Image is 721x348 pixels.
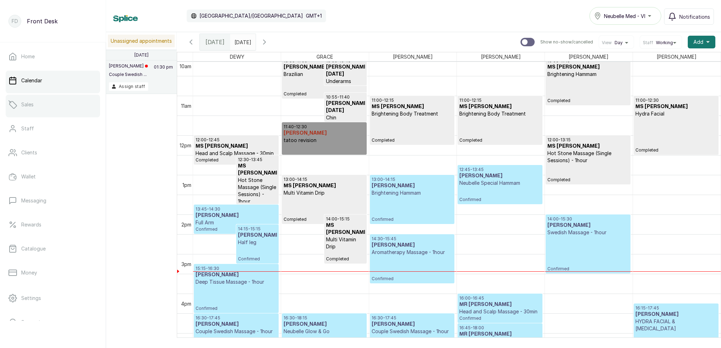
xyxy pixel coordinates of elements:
[372,315,453,321] p: 16:30 - 17:45
[284,189,365,196] p: Multi Vitamin Drip
[306,12,322,19] p: GMT+1
[21,269,37,276] p: Money
[459,172,540,179] h3: [PERSON_NAME]
[196,266,277,271] p: 15:15 - 16:30
[547,150,628,164] p: Hot Stone Massage (Single Sessions) - 1hour
[199,12,303,19] p: [GEOGRAPHIC_DATA]/[GEOGRAPHIC_DATA]
[635,103,717,110] h3: MS [PERSON_NAME]
[178,142,193,149] div: 12pm
[635,311,717,318] h3: [PERSON_NAME]
[238,232,277,239] h3: [PERSON_NAME]
[284,64,365,71] h3: [PERSON_NAME] [DATE]
[200,34,230,50] div: [DATE]
[459,137,540,143] span: Completed
[284,328,365,335] p: Neubelle Glow & Go
[459,295,540,301] p: 16:00 - 16:45
[21,149,37,156] p: Clients
[326,216,365,222] p: 14:00 - 15:15
[238,256,277,262] span: Confirmed
[180,300,193,307] div: 4pm
[109,63,148,69] p: [PERSON_NAME]
[284,217,365,222] span: Completed
[181,181,193,189] div: 1pm
[655,52,698,61] span: [PERSON_NAME]
[372,103,453,110] h3: MS [PERSON_NAME]
[228,52,246,61] span: DEWY
[643,40,679,46] button: StaffWorking
[459,315,540,321] span: Confirmed
[284,124,365,130] p: 11:40 - 12:30
[284,91,365,97] span: Completed
[326,236,365,250] p: Multi Vitamin Drip
[459,103,540,110] h3: MS [PERSON_NAME]
[602,40,631,46] button: ViewDay
[6,119,100,138] a: Staff
[21,245,46,252] p: Catalogue
[547,222,628,229] h3: [PERSON_NAME]
[372,189,453,196] p: Brightening Hammam
[459,98,540,103] p: 11:00 - 12:15
[196,219,277,226] p: Full Arm
[21,197,46,204] p: Messaging
[643,40,653,46] span: Staff
[6,215,100,235] a: Rewards
[180,260,193,268] div: 3pm
[547,71,628,78] p: Brightening Hammam
[21,221,41,228] p: Rewards
[372,321,453,328] h3: [PERSON_NAME]
[21,77,42,84] p: Calendar
[459,110,540,117] p: Brightening Body Treatment
[284,71,365,78] p: Brazilian
[134,52,149,58] p: [DATE]
[326,94,365,100] p: 10:55 - 11:40
[108,35,175,47] p: Unassigned appointments
[180,102,193,110] div: 11am
[372,177,453,182] p: 13:00 - 14:15
[540,39,593,45] p: Show no-show/cancelled
[547,177,628,183] span: Completed
[459,197,540,202] span: Confirmed
[196,271,277,278] h3: [PERSON_NAME]
[284,182,365,189] h3: MS [PERSON_NAME]
[635,98,717,103] p: 11:00 - 12:30
[238,157,277,163] p: 12:30 - 13:45
[372,242,453,249] h3: [PERSON_NAME]
[459,301,540,308] h3: MR [PERSON_NAME]
[6,167,100,187] a: Wallet
[459,325,540,331] p: 16:45 - 18:00
[238,226,277,232] p: 14:15 - 15:15
[635,318,717,332] p: HYDRA FACIAL & [MEDICAL_DATA]
[459,331,540,338] h3: MR [PERSON_NAME]
[372,217,453,222] span: Confirmed
[21,319,41,326] p: Support
[664,8,714,25] button: Notifications
[178,63,193,70] div: 10am
[679,13,710,20] span: Notifications
[196,212,277,219] h3: [PERSON_NAME]
[6,312,100,332] a: Support
[21,295,41,302] p: Settings
[547,137,628,143] p: 12:00 - 13:15
[547,64,628,71] h3: MS [PERSON_NAME]
[693,39,703,46] span: Add
[547,266,628,272] span: Confirmed
[688,36,715,48] button: Add
[547,143,628,150] h3: MS [PERSON_NAME]
[315,52,335,61] span: GRACE
[196,157,277,163] span: Completed
[372,276,453,282] span: Confirmed
[21,125,34,132] p: Staff
[12,18,18,25] p: FD
[326,64,365,78] h3: [PERSON_NAME] [DATE]
[326,114,365,121] p: Chin
[6,191,100,211] a: Messaging
[284,137,365,144] p: tatoo revision
[6,71,100,90] a: Calendar
[615,40,623,46] span: Day
[21,173,36,180] p: Wallet
[21,53,35,60] p: Home
[372,182,453,189] h3: [PERSON_NAME]
[284,177,365,182] p: 13:00 - 14:15
[238,163,277,177] h3: MS [PERSON_NAME]
[284,321,365,328] h3: [PERSON_NAME]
